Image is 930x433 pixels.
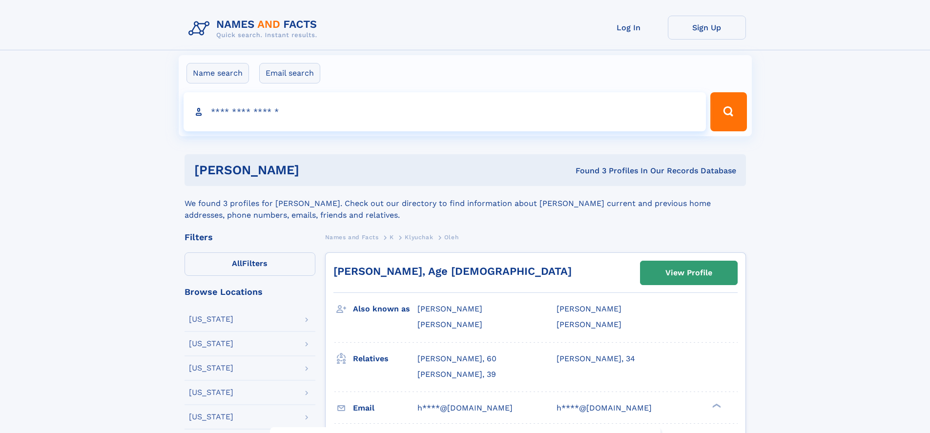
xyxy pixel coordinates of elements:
[390,234,394,241] span: K
[665,262,712,284] div: View Profile
[417,353,496,364] a: [PERSON_NAME], 60
[333,265,572,277] a: [PERSON_NAME], Age [DEMOGRAPHIC_DATA]
[641,261,737,285] a: View Profile
[444,234,458,241] span: Oleh
[405,234,433,241] span: Klyuchak
[185,288,315,296] div: Browse Locations
[186,63,249,83] label: Name search
[437,165,736,176] div: Found 3 Profiles In Our Records Database
[405,231,433,243] a: Klyuchak
[590,16,668,40] a: Log In
[189,315,233,323] div: [US_STATE]
[417,320,482,329] span: [PERSON_NAME]
[557,353,635,364] a: [PERSON_NAME], 34
[353,351,417,367] h3: Relatives
[710,92,746,131] button: Search Button
[668,16,746,40] a: Sign Up
[189,340,233,348] div: [US_STATE]
[557,304,621,313] span: [PERSON_NAME]
[185,233,315,242] div: Filters
[325,231,379,243] a: Names and Facts
[185,16,325,42] img: Logo Names and Facts
[710,402,722,409] div: ❯
[417,304,482,313] span: [PERSON_NAME]
[185,186,746,221] div: We found 3 profiles for [PERSON_NAME]. Check out our directory to find information about [PERSON_...
[194,164,437,176] h1: [PERSON_NAME]
[353,400,417,416] h3: Email
[259,63,320,83] label: Email search
[417,369,496,380] a: [PERSON_NAME], 39
[232,259,242,268] span: All
[189,413,233,421] div: [US_STATE]
[189,389,233,396] div: [US_STATE]
[353,301,417,317] h3: Also known as
[390,231,394,243] a: K
[184,92,706,131] input: search input
[189,364,233,372] div: [US_STATE]
[185,252,315,276] label: Filters
[557,320,621,329] span: [PERSON_NAME]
